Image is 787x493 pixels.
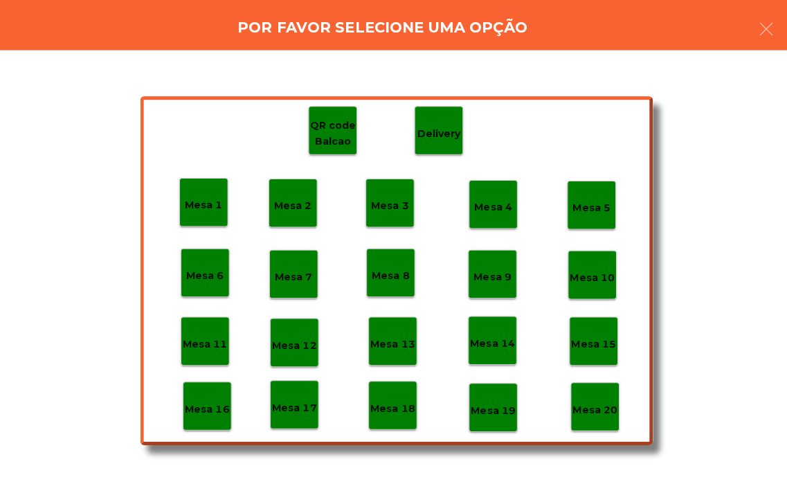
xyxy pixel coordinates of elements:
h4: Por favor selecione uma opção [236,17,524,38]
p: Mesa 14 [467,333,511,349]
p: QR code Balcao [307,117,354,148]
p: Mesa 17 [270,397,314,413]
p: Mesa 18 [368,397,412,413]
p: Mesa 5 [568,199,606,215]
p: Mesa 6 [185,266,222,282]
p: Mesa 4 [471,198,508,214]
p: Delivery [414,125,457,141]
p: Mesa 15 [567,334,611,350]
p: Mesa 1 [183,196,221,212]
p: Mesa 9 [470,267,507,283]
p: Mesa 8 [369,266,406,282]
p: Mesa 7 [273,267,310,283]
p: Mesa 13 [368,334,412,350]
p: Mesa 12 [270,335,314,351]
p: Mesa 10 [566,268,610,284]
p: Mesa 3 [368,197,406,213]
p: Mesa 2 [272,197,309,213]
p: Mesa 19 [467,400,512,415]
p: Mesa 20 [568,399,613,415]
p: Mesa 11 [181,334,226,350]
p: Mesa 16 [183,398,228,414]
